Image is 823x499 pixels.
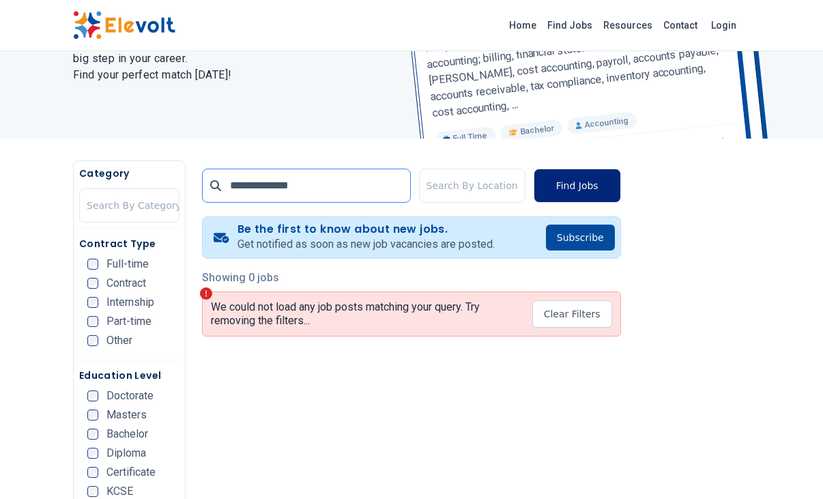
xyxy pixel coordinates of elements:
input: Diploma [87,448,98,459]
span: KCSE [106,486,133,497]
h5: Education Level [79,369,179,382]
h4: Be the first to know about new jobs. [237,223,495,236]
input: Certificate [87,467,98,478]
input: Doctorate [87,390,98,401]
button: Clear Filters [532,300,612,328]
h2: Explore exciting roles with leading companies and take the next big step in your career. Find you... [73,34,395,83]
p: Showing 0 jobs [202,270,620,286]
a: Login [703,12,745,39]
input: Internship [87,297,98,308]
span: Certificate [106,467,156,478]
span: Masters [106,410,147,420]
span: Full-time [106,259,149,270]
a: Find Jobs [542,14,598,36]
input: Other [87,335,98,346]
span: Diploma [106,448,146,459]
span: Internship [106,297,154,308]
span: Bachelor [106,429,148,440]
span: Part-time [106,316,151,327]
span: Other [106,335,132,346]
button: Subscribe [546,225,615,251]
input: Contract [87,278,98,289]
a: Contact [658,14,703,36]
p: We could not load any job posts matching your query. Try removing the filters... [211,300,521,328]
span: Doctorate [106,390,154,401]
img: Elevolt [73,11,175,40]
button: Find Jobs [534,169,621,203]
p: Get notified as soon as new job vacancies are posted. [237,236,495,253]
input: Full-time [87,259,98,270]
input: Part-time [87,316,98,327]
input: Bachelor [87,429,98,440]
h5: Category [79,167,179,180]
a: Resources [598,14,658,36]
input: KCSE [87,486,98,497]
span: Contract [106,278,146,289]
a: Home [504,14,542,36]
h5: Contract Type [79,237,179,251]
input: Masters [87,410,98,420]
